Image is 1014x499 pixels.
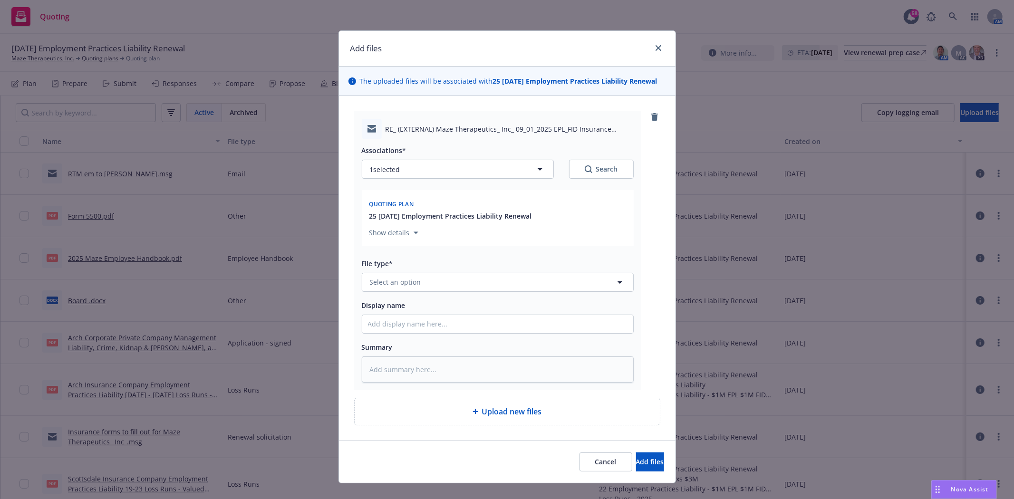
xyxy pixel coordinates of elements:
[653,42,664,54] a: close
[362,273,634,292] button: Select an option
[370,277,421,287] span: Select an option
[636,457,664,466] span: Add files
[362,259,393,268] span: File type*
[649,111,660,123] a: remove
[595,457,617,466] span: Cancel
[370,164,400,174] span: 1 selected
[369,200,414,208] span: Quoting plan
[932,480,944,499] div: Drag to move
[482,406,542,417] span: Upload new files
[362,343,393,352] span: Summary
[931,480,997,499] button: Nova Assist
[386,124,634,134] span: RE_ (EXTERNAL) Maze Therapeutics_ Inc_ 09_01_2025 EPL_FID Insurance Renewal.msg
[569,160,634,179] button: SearchSearch
[585,164,618,174] div: Search
[951,485,989,493] span: Nova Assist
[493,77,657,86] strong: 25 [DATE] Employment Practices Liability Renewal
[636,452,664,471] button: Add files
[366,227,422,239] button: Show details
[362,301,406,310] span: Display name
[350,42,382,55] h1: Add files
[354,398,660,425] div: Upload new files
[360,76,657,86] span: The uploaded files will be associated with
[362,315,633,333] input: Add display name here...
[362,160,554,179] button: 1selected
[579,452,632,471] button: Cancel
[362,146,406,155] span: Associations*
[369,211,532,221] button: 25 [DATE] Employment Practices Liability Renewal
[585,165,592,173] svg: Search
